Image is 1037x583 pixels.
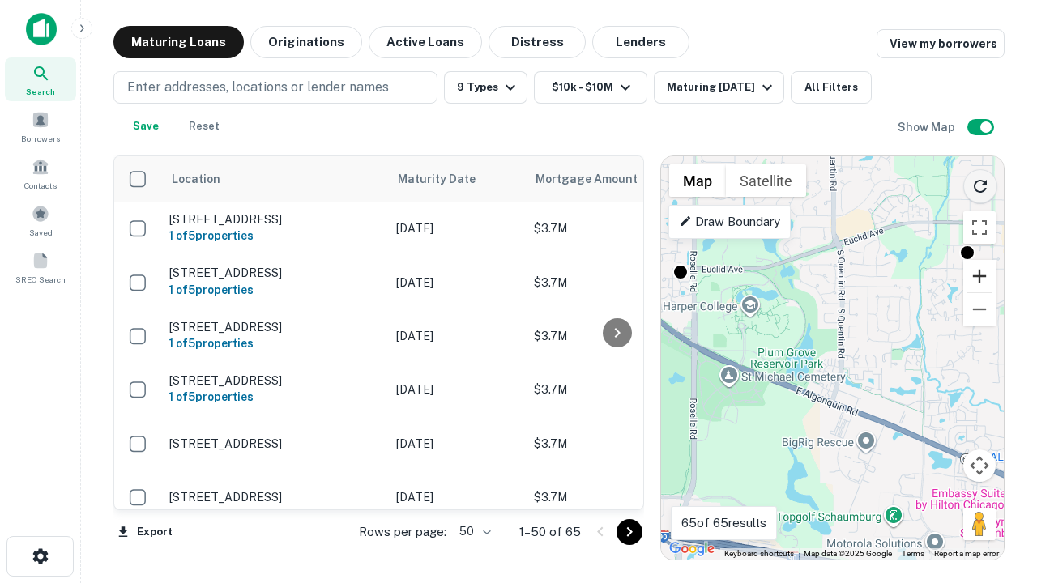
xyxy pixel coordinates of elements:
div: 0 0 [661,156,1004,560]
span: Search [26,85,55,98]
span: Mortgage Amount [536,169,659,189]
div: 50 [453,520,493,543]
button: Enter addresses, locations or lender names [113,71,437,104]
button: All Filters [791,71,872,104]
button: Maturing [DATE] [654,71,784,104]
button: Save your search to get updates of matches that match your search criteria. [120,110,172,143]
button: Zoom out [963,293,996,326]
p: [STREET_ADDRESS] [169,373,380,388]
a: Contacts [5,151,76,195]
p: $3.7M [534,435,696,453]
th: Maturity Date [388,156,526,202]
h6: 1 of 5 properties [169,281,380,299]
p: [DATE] [396,488,518,506]
p: [DATE] [396,274,518,291]
p: $3.7M [534,381,696,398]
button: Keyboard shortcuts [724,548,794,560]
p: [DATE] [396,219,518,237]
a: Borrowers [5,104,76,148]
button: Active Loans [369,26,482,58]
span: Saved [29,226,53,239]
a: Saved [5,198,76,242]
a: Search [5,57,76,101]
p: Enter addresses, locations or lender names [127,78,389,97]
button: Originations [250,26,362,58]
button: Lenders [592,26,689,58]
p: Draw Boundary [679,212,780,232]
span: Borrowers [21,132,60,145]
h6: 1 of 5 properties [169,227,380,245]
img: capitalize-icon.png [26,13,57,45]
button: Toggle fullscreen view [963,211,996,244]
th: Mortgage Amount [526,156,704,202]
p: $3.7M [534,219,696,237]
p: [DATE] [396,327,518,345]
p: 1–50 of 65 [519,522,581,542]
p: [STREET_ADDRESS] [169,436,380,451]
span: Map data ©2025 Google [804,549,892,558]
p: 65 of 65 results [681,513,766,533]
div: Maturing [DATE] [667,78,777,97]
button: Show satellite imagery [726,164,806,197]
span: Maturity Date [398,169,497,189]
button: Zoom in [963,260,996,292]
p: $3.7M [534,488,696,506]
p: [STREET_ADDRESS] [169,320,380,334]
button: Reload search area [963,169,997,203]
a: SREO Search [5,245,76,289]
p: [DATE] [396,381,518,398]
p: $3.7M [534,274,696,291]
button: Distress [489,26,586,58]
img: Google [665,538,719,560]
span: Location [171,169,220,189]
p: Rows per page: [359,522,446,542]
a: Open this area in Google Maps (opens a new window) [665,538,719,560]
button: 9 Types [444,71,527,104]
button: Reset [178,110,230,143]
th: Location [161,156,388,202]
a: Report a map error [934,549,999,558]
button: Export [113,520,177,544]
button: $10k - $10M [534,71,647,104]
p: [STREET_ADDRESS] [169,212,380,227]
h6: Show Map [898,118,958,136]
button: Go to next page [617,519,642,545]
iframe: Chat Widget [956,402,1037,479]
span: Contacts [24,179,57,192]
button: Maturing Loans [113,26,244,58]
h6: 1 of 5 properties [169,334,380,352]
a: Terms (opens in new tab) [902,549,924,558]
p: [STREET_ADDRESS] [169,490,380,504]
p: $3.7M [534,327,696,345]
h6: 1 of 5 properties [169,388,380,406]
p: [STREET_ADDRESS] [169,266,380,280]
a: View my borrowers [877,29,1005,58]
p: [DATE] [396,435,518,453]
span: SREO Search [15,273,66,286]
button: Show street map [669,164,726,197]
button: Drag Pegman onto the map to open Street View [963,508,996,540]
